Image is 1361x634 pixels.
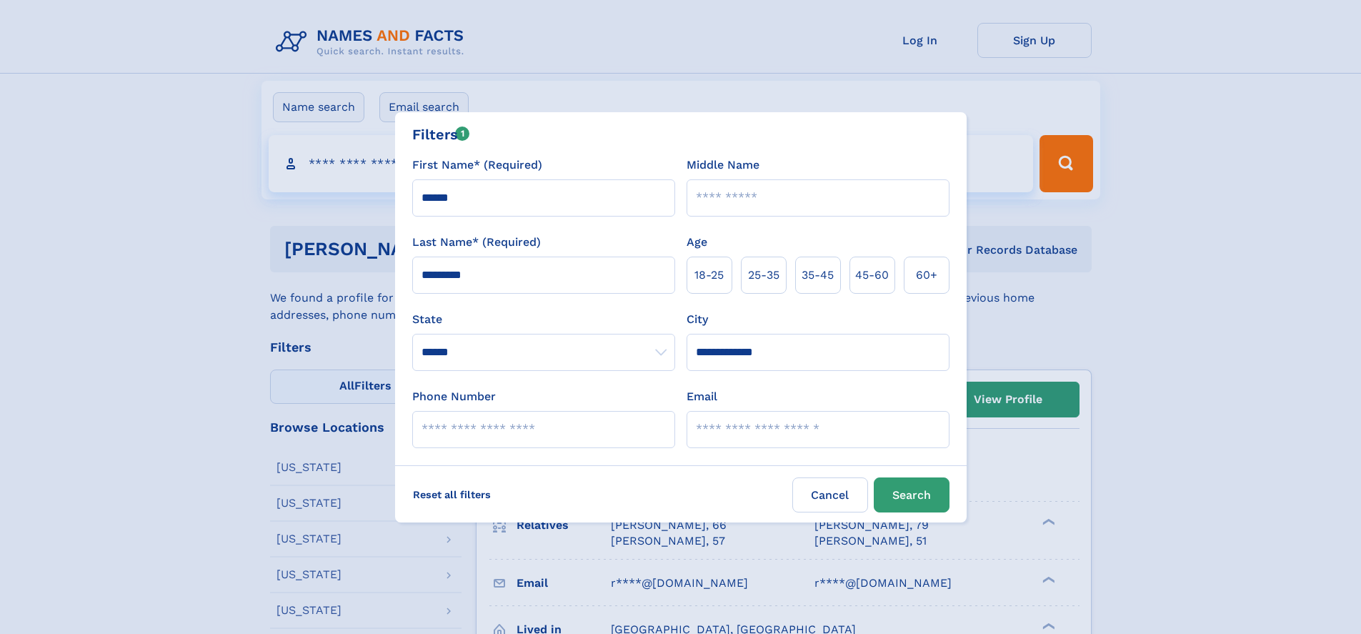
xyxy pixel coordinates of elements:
span: 35‑45 [802,267,834,284]
span: 45‑60 [855,267,889,284]
span: 60+ [916,267,937,284]
label: Email [687,388,717,405]
label: First Name* (Required) [412,157,542,174]
label: Middle Name [687,157,759,174]
label: Last Name* (Required) [412,234,541,251]
button: Search [874,477,949,512]
label: Phone Number [412,388,496,405]
span: 25‑35 [748,267,779,284]
div: Filters [412,124,470,145]
label: State [412,311,675,328]
span: 18‑25 [694,267,724,284]
label: Reset all filters [404,477,500,512]
label: City [687,311,708,328]
label: Cancel [792,477,868,512]
label: Age [687,234,707,251]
